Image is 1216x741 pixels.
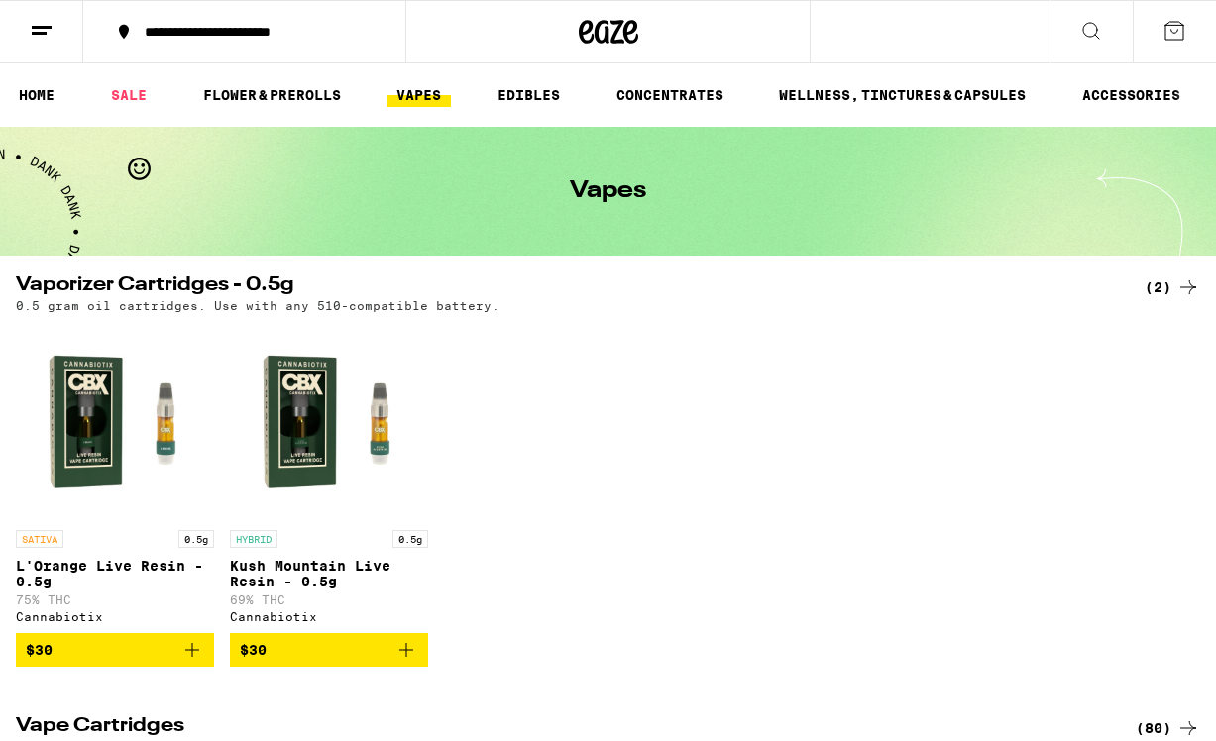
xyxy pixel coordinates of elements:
[16,716,1103,740] h2: Vape Cartridges
[101,83,157,107] a: SALE
[178,530,214,548] p: 0.5g
[16,275,1103,299] h2: Vaporizer Cartridges - 0.5g
[1145,275,1200,299] a: (2)
[193,83,351,107] a: FLOWER & PREROLLS
[16,558,214,589] p: L'Orange Live Resin - 0.5g
[1136,716,1200,740] a: (80)
[16,593,214,606] p: 75% THC
[16,610,214,623] div: Cannabiotix
[387,83,451,107] a: VAPES
[570,179,646,203] h1: Vapes
[230,530,277,548] p: HYBRID
[392,530,428,548] p: 0.5g
[607,83,733,107] a: CONCENTRATES
[230,322,428,633] a: Open page for Kush Mountain Live Resin - 0.5g from Cannabiotix
[16,633,214,667] button: Add to bag
[230,558,428,589] p: Kush Mountain Live Resin - 0.5g
[230,610,428,623] div: Cannabiotix
[240,642,267,658] span: $30
[16,322,214,520] img: Cannabiotix - L'Orange Live Resin - 0.5g
[230,593,428,606] p: 69% THC
[769,83,1036,107] a: WELLNESS, TINCTURES & CAPSULES
[1072,83,1190,107] a: ACCESSORIES
[9,83,64,107] a: HOME
[16,299,499,312] p: 0.5 gram oil cartridges. Use with any 510-compatible battery.
[488,83,570,107] a: EDIBLES
[16,322,214,633] a: Open page for L'Orange Live Resin - 0.5g from Cannabiotix
[230,322,428,520] img: Cannabiotix - Kush Mountain Live Resin - 0.5g
[16,530,63,548] p: SATIVA
[26,642,53,658] span: $30
[230,633,428,667] button: Add to bag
